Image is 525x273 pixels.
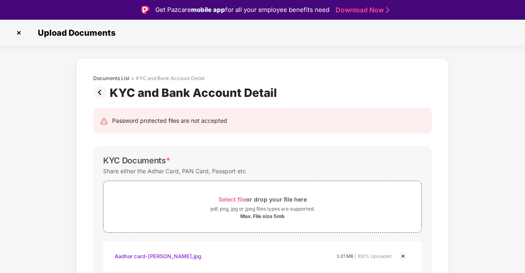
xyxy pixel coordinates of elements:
[336,253,353,259] span: 3.01 MB
[100,117,108,125] img: svg+xml;base64,PHN2ZyB4bWxucz0iaHR0cDovL3d3dy53My5vcmcvMjAwMC9zdmciIHdpZHRoPSIyNCIgaGVpZ2h0PSIyNC...
[191,6,225,14] strong: mobile app
[110,86,280,100] div: KYC and Bank Account Detail
[131,75,134,82] div: >
[104,187,421,226] span: Select fileor drop your file herepdf, png, jpg or jpeg files types are supported.Max. File size 5mb
[219,196,246,203] span: Select file
[103,165,246,177] div: Share either the Adhar Card, PAN Card, Passport etc
[240,213,285,220] div: Max. File size 5mb
[355,253,391,259] span: | 100% Uploaded
[398,251,408,261] img: svg+xml;base64,PHN2ZyBpZD0iQ3Jvc3MtMjR4MjQiIHhtbG5zPSJodHRwOi8vd3d3LnczLm9yZy8yMDAwL3N2ZyIgd2lkdG...
[115,249,201,263] div: Aadhar card-[PERSON_NAME].jpg
[93,75,129,82] div: Documents List
[12,26,25,39] img: svg+xml;base64,PHN2ZyBpZD0iQ3Jvc3MtMzJ4MzIiIHhtbG5zPSJodHRwOi8vd3d3LnczLm9yZy8yMDAwL3N2ZyIgd2lkdG...
[219,194,307,205] div: or drop your file here
[386,6,389,14] img: Stroke
[155,5,329,15] div: Get Pazcare for all your employee benefits need
[93,86,110,99] img: svg+xml;base64,PHN2ZyBpZD0iUHJldi0zMngzMiIgeG1sbnM9Imh0dHA6Ly93d3cudzMub3JnLzIwMDAvc3ZnIiB3aWR0aD...
[112,116,227,125] div: Password protected files are not accepted
[210,205,315,213] div: pdf, png, jpg or jpeg files types are supported.
[141,6,150,14] img: Logo
[103,156,170,165] div: KYC Documents
[30,28,120,38] span: Upload Documents
[336,6,387,14] a: Download Now
[136,75,205,82] div: KYC and Bank Account Detail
